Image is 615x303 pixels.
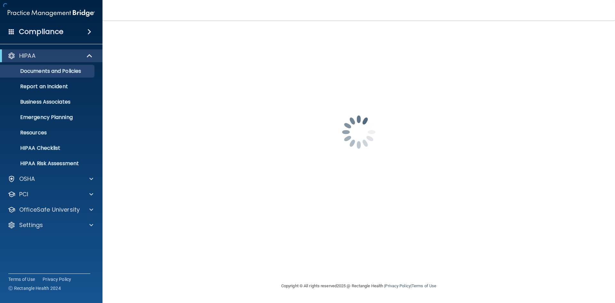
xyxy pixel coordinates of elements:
[4,114,92,121] p: Emergency Planning
[8,276,35,282] a: Terms of Use
[385,283,410,288] a: Privacy Policy
[43,276,71,282] a: Privacy Policy
[8,7,95,20] img: PMB logo
[4,83,92,90] p: Report an Incident
[242,276,476,296] div: Copyright © All rights reserved 2025 @ Rectangle Health | |
[4,160,92,167] p: HIPAA Risk Assessment
[4,68,92,74] p: Documents and Policies
[19,175,35,183] p: OSHA
[8,221,93,229] a: Settings
[327,100,391,164] img: spinner.e123f6fc.gif
[8,285,61,291] span: Ⓒ Rectangle Health 2024
[4,130,92,136] p: Resources
[8,175,93,183] a: OSHA
[4,99,92,105] p: Business Associates
[8,190,93,198] a: PCI
[19,221,43,229] p: Settings
[412,283,436,288] a: Terms of Use
[19,27,63,36] h4: Compliance
[19,52,36,60] p: HIPAA
[8,206,93,214] a: OfficeSafe University
[8,52,93,60] a: HIPAA
[4,145,92,151] p: HIPAA Checklist
[19,190,28,198] p: PCI
[19,206,80,214] p: OfficeSafe University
